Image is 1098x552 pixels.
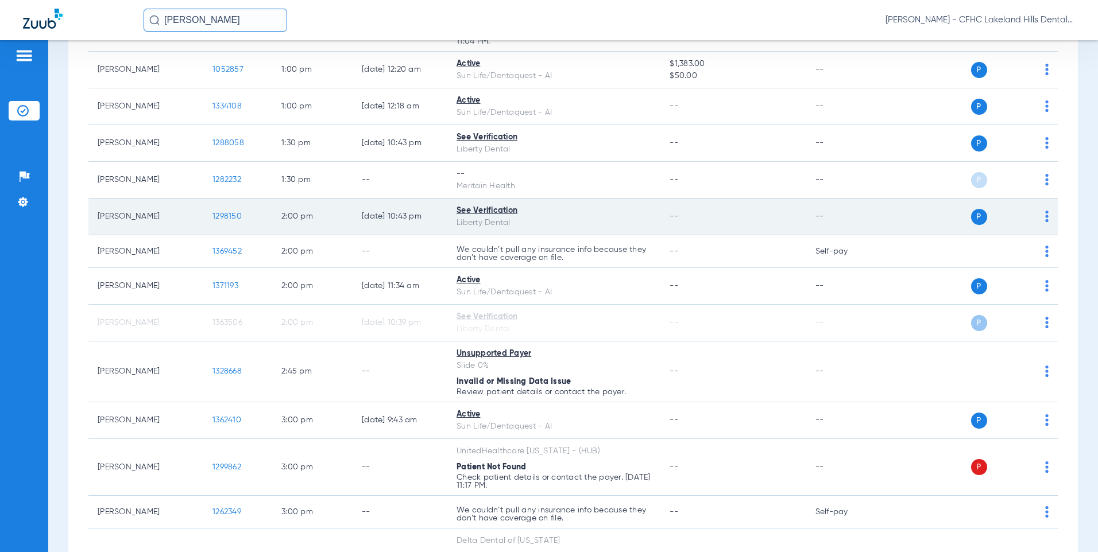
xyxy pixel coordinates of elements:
span: $1,383.00 [670,58,797,70]
div: See Verification [457,205,651,217]
td: -- [353,341,447,402]
div: Sun Life/Dentaquest - AI [457,421,651,433]
img: group-dot-blue.svg [1045,366,1049,377]
td: [PERSON_NAME] [88,439,203,496]
td: 2:00 PM [272,268,353,305]
span: Invalid or Missing Data Issue [457,378,571,386]
div: Active [457,409,651,421]
img: group-dot-blue.svg [1045,174,1049,185]
td: 1:00 PM [272,52,353,88]
td: Self-pay [806,496,884,528]
td: 2:45 PM [272,341,353,402]
span: -- [670,367,678,375]
td: -- [806,162,884,199]
div: Active [457,95,651,107]
span: 1298150 [212,212,242,220]
span: 1262349 [212,508,241,516]
img: group-dot-blue.svg [1045,280,1049,291]
td: [DATE] 9:43 AM [353,402,447,439]
td: [PERSON_NAME] [88,402,203,439]
td: [PERSON_NAME] [88,88,203,125]
span: -- [670,102,678,110]
iframe: Chat Widget [1041,497,1098,552]
span: 1334108 [212,102,242,110]
p: Check patient details or contact the payer. [DATE] 11:17 PM. [457,473,651,489]
div: Sun Life/Dentaquest - AI [457,107,651,119]
span: -- [670,416,678,424]
div: -- [457,168,651,180]
td: 1:00 PM [272,88,353,125]
td: Self-pay [806,235,884,268]
p: Review patient details or contact the payer. [457,388,651,396]
span: P [971,278,987,294]
span: P [971,413,987,429]
td: -- [353,162,447,199]
div: Liberty Dental [457,217,651,229]
span: -- [670,139,678,147]
span: P [971,99,987,115]
td: 3:00 PM [272,402,353,439]
span: -- [670,282,678,290]
td: -- [353,439,447,496]
td: [DATE] 10:39 PM [353,305,447,341]
span: -- [670,212,678,220]
img: group-dot-blue.svg [1045,246,1049,257]
span: -- [670,176,678,184]
td: [DATE] 10:43 PM [353,125,447,162]
span: 1328668 [212,367,242,375]
img: group-dot-blue.svg [1045,414,1049,426]
img: group-dot-blue.svg [1045,317,1049,328]
span: 1288058 [212,139,244,147]
span: P [971,135,987,151]
td: 1:30 PM [272,125,353,162]
span: P [971,172,987,188]
div: See Verification [457,311,651,323]
td: [DATE] 11:34 AM [353,268,447,305]
div: Unsupported Payer [457,348,651,360]
img: group-dot-blue.svg [1045,137,1049,149]
div: Active [457,274,651,286]
td: 1:30 PM [272,162,353,199]
p: We couldn’t pull any insurance info because they don’t have coverage on file. [457,246,651,262]
img: hamburger-icon [15,49,33,63]
td: [PERSON_NAME] [88,162,203,199]
span: [PERSON_NAME] - CFHC Lakeland Hills Dental [886,14,1075,26]
span: -- [670,247,678,255]
img: group-dot-blue.svg [1045,100,1049,112]
td: -- [353,235,447,268]
span: P [971,459,987,475]
div: Active [457,58,651,70]
img: Search Icon [149,15,160,25]
span: 1052857 [212,65,243,73]
td: 3:00 PM [272,496,353,528]
span: -- [670,463,678,471]
td: [DATE] 12:20 AM [353,52,447,88]
td: 2:00 PM [272,305,353,341]
span: -- [670,508,678,516]
td: [PERSON_NAME] [88,125,203,162]
img: group-dot-blue.svg [1045,64,1049,75]
td: -- [806,439,884,496]
div: Delta Dental of [US_STATE] [457,535,651,547]
span: P [971,209,987,225]
td: 3:00 PM [272,439,353,496]
div: Meritain Health [457,180,651,192]
td: -- [806,125,884,162]
p: We couldn’t pull any insurance info because they don’t have coverage on file. [457,506,651,522]
div: Liberty Dental [457,143,651,156]
td: [DATE] 12:18 AM [353,88,447,125]
span: P [971,315,987,331]
div: Slide 0% [457,360,651,372]
td: [PERSON_NAME] [88,341,203,402]
td: -- [353,496,447,528]
span: 1299862 [212,463,241,471]
td: -- [806,88,884,125]
td: [PERSON_NAME] [88,52,203,88]
img: group-dot-blue.svg [1045,461,1049,473]
td: 2:00 PM [272,199,353,235]
td: 2:00 PM [272,235,353,268]
td: -- [806,341,884,402]
td: [PERSON_NAME] [88,235,203,268]
span: 1369452 [212,247,242,255]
